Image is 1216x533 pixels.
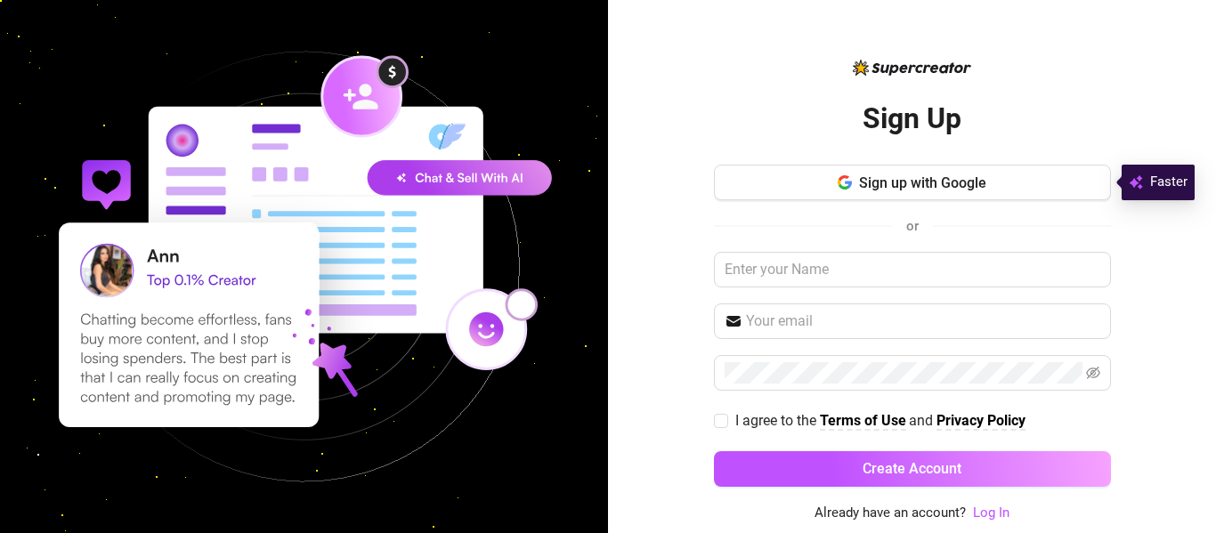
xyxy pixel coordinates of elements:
button: Create Account [714,451,1111,487]
a: Terms of Use [820,412,906,431]
span: and [909,412,936,429]
input: Your email [746,311,1100,332]
input: Enter your Name [714,252,1111,287]
strong: Privacy Policy [936,412,1025,429]
span: eye-invisible [1086,366,1100,380]
span: Sign up with Google [859,174,986,191]
a: Log In [973,505,1009,521]
img: svg%3e [1129,172,1143,193]
span: Create Account [863,460,961,477]
button: Sign up with Google [714,165,1111,200]
strong: Terms of Use [820,412,906,429]
h2: Sign Up [863,101,961,137]
span: I agree to the [735,412,820,429]
a: Log In [973,503,1009,524]
span: or [906,218,919,234]
span: Faster [1150,172,1188,193]
img: logo-BBDzfeDw.svg [853,60,971,76]
a: Privacy Policy [936,412,1025,431]
span: Already have an account? [815,503,966,524]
